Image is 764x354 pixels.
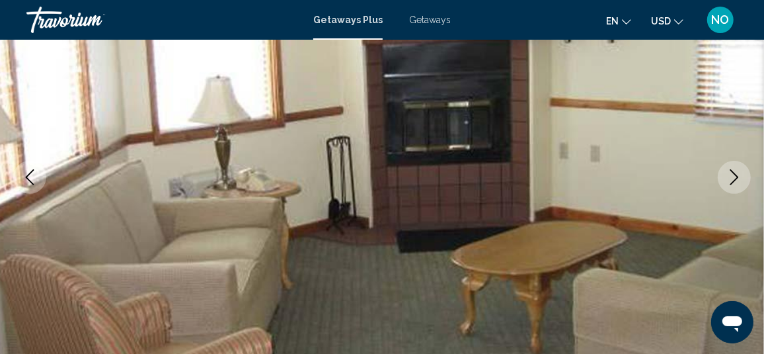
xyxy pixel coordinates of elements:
[313,15,383,25] a: Getaways Plus
[26,7,300,33] a: Travorium
[712,13,730,26] span: NO
[651,11,683,30] button: Change currency
[718,161,751,194] button: Next image
[651,16,671,26] span: USD
[606,16,619,26] span: en
[703,6,738,34] button: User Menu
[711,301,753,343] iframe: Button to launch messaging window
[13,161,46,194] button: Previous image
[606,11,631,30] button: Change language
[409,15,451,25] a: Getaways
